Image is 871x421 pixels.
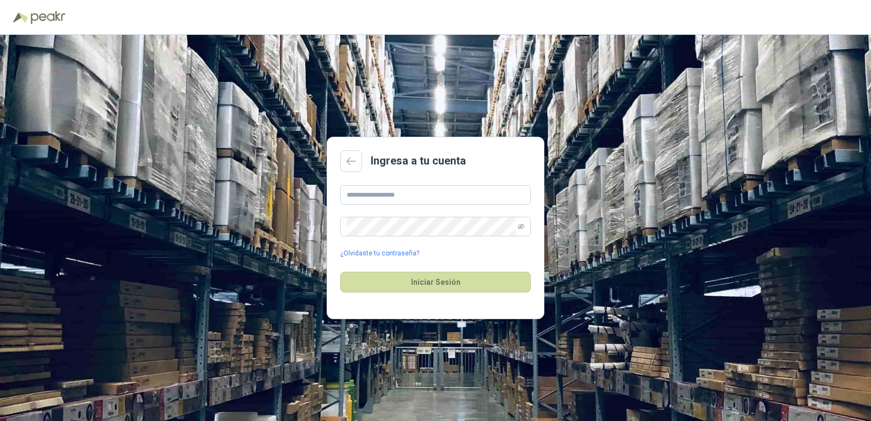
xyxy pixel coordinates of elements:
h2: Ingresa a tu cuenta [371,152,466,169]
img: Peakr [30,11,65,24]
img: Logo [13,12,28,23]
a: ¿Olvidaste tu contraseña? [340,248,419,259]
span: eye-invisible [518,223,524,230]
button: Iniciar Sesión [340,272,531,292]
